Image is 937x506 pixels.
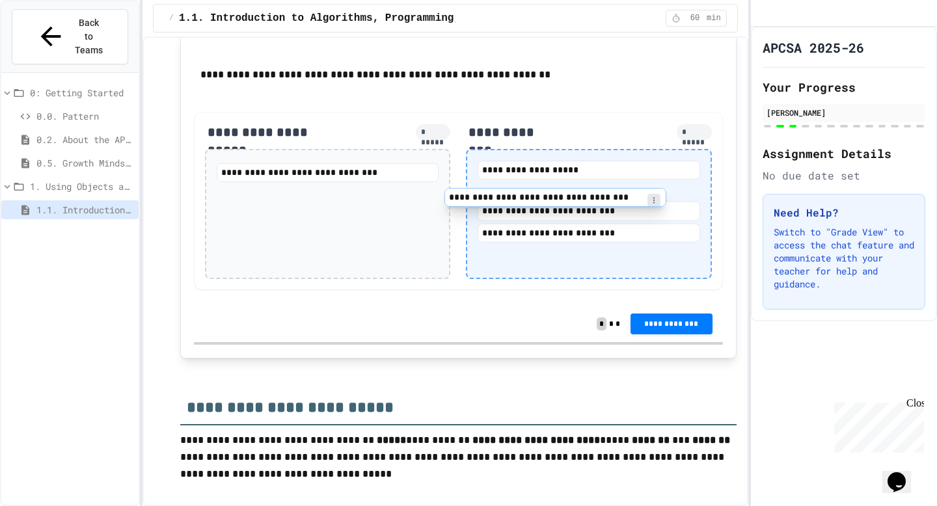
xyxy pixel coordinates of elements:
[36,109,133,123] span: 0.0. Pattern
[5,5,90,83] div: Chat with us now!Close
[169,13,174,23] span: /
[36,156,133,170] span: 0.5. Growth Mindset
[30,86,133,100] span: 0: Getting Started
[763,78,925,96] h2: Your Progress
[685,13,705,23] span: 60
[30,180,133,193] span: 1. Using Objects and Methods
[36,203,133,217] span: 1.1. Introduction to Algorithms, Programming, and Compilers
[74,16,104,57] span: Back to Teams
[774,205,914,220] h3: Need Help?
[12,9,128,64] button: Back to Teams
[882,454,924,493] iframe: chat widget
[763,38,864,57] h1: APCSA 2025-26
[179,10,548,26] span: 1.1. Introduction to Algorithms, Programming, and Compilers
[763,168,925,183] div: No due date set
[707,13,721,23] span: min
[774,226,914,291] p: Switch to "Grade View" to access the chat feature and communicate with your teacher for help and ...
[763,144,925,163] h2: Assignment Details
[36,133,133,146] span: 0.2. About the AP CSA Exam
[767,107,921,118] div: [PERSON_NAME]
[829,397,924,453] iframe: chat widget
